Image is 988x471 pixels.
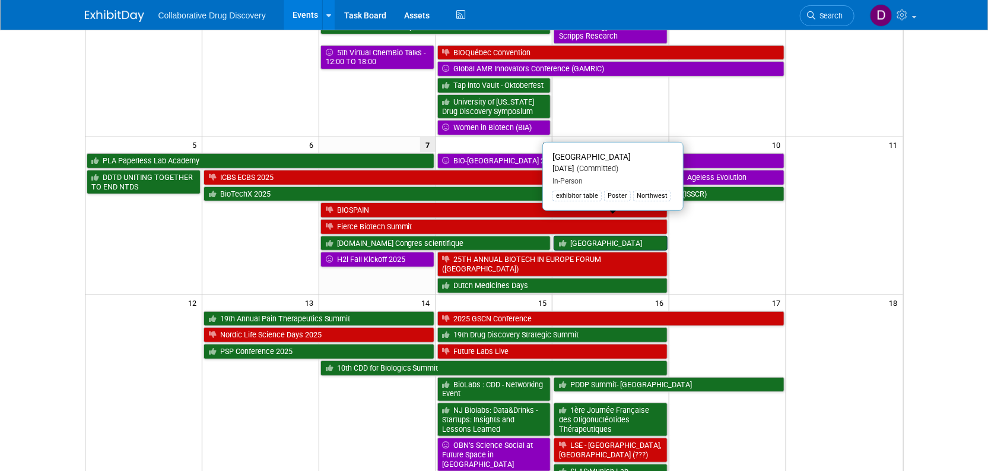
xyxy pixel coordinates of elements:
[437,327,668,343] a: 19th Drug Discovery Strategic Summit
[421,295,436,310] span: 14
[633,191,671,201] div: Northwest
[771,137,786,152] span: 10
[204,170,668,185] a: ICBS ECBS 2025
[437,311,785,327] a: 2025 GSCN Conference
[554,377,784,393] a: PDDP Summit- [GEOGRAPHIC_DATA]
[320,219,668,235] a: Fierce Biotech Summit
[800,5,854,26] a: Search
[552,164,674,174] div: [DATE]
[554,403,668,437] a: 1ère Journée Française des Oligonucléotides Thérapeutiques
[437,120,551,135] a: Women in Biotech (BIA)
[771,295,786,310] span: 17
[308,137,319,152] span: 6
[420,137,436,152] span: 7
[304,295,319,310] span: 13
[671,170,784,185] a: Ageless Evolution
[437,94,551,119] a: University of [US_STATE] Drug Discovery Symposium
[437,403,551,437] a: NJ Biolabs: Data&Drinks - Startups: Insights and Lessons Learned
[437,278,668,293] a: Dutch Medicines Days
[888,137,903,152] span: 11
[554,19,668,43] a: Technology Summit at Scripps Research
[537,295,552,310] span: 15
[437,45,785,61] a: BIOQuébec Convention
[87,170,201,194] a: DDTD UNITING TOGETHER TO END NTDS
[87,153,434,169] a: PLA Paperless Lab Academy
[552,191,602,201] div: exhibitor table
[191,137,202,152] span: 5
[437,78,551,93] a: Tap into Vault - Oktoberfest
[552,152,631,162] span: [GEOGRAPHIC_DATA]
[437,344,668,359] a: Future Labs Live
[187,295,202,310] span: 12
[870,4,892,27] img: Daniel Castro
[541,137,552,152] span: 8
[437,153,785,169] a: BIO‑[GEOGRAPHIC_DATA] 2025
[158,11,266,20] span: Collaborative Drug Discovery
[320,45,434,69] a: 5th Virtual ChemBio Talks - 12:00 TO 18:00
[320,236,551,251] a: [DOMAIN_NAME] Congres scientifique
[888,295,903,310] span: 18
[552,177,583,185] span: In-Person
[204,311,434,327] a: 19th Annual Pain Therapeutics Summit
[85,10,144,22] img: ExhibitDay
[204,186,551,202] a: BioTechX 2025
[320,361,668,376] a: 10th CDD for Biologics Summit
[437,377,551,402] a: BioLabs : CDD - Networking Event
[554,236,668,251] a: [GEOGRAPHIC_DATA]
[204,327,434,343] a: Nordic Life Science Days 2025
[437,252,668,276] a: 25TH ANNUAL BIOTECH IN EUROPE FORUM ([GEOGRAPHIC_DATA])
[320,252,434,267] a: H2i Fall Kickoff 2025
[654,295,669,310] span: 16
[437,61,785,77] a: Global AMR Innovators Conference (GAMRIC)
[554,438,668,462] a: LSE - [GEOGRAPHIC_DATA], [GEOGRAPHIC_DATA] (???)
[574,164,618,173] span: (Committed)
[816,11,843,20] span: Search
[204,344,434,359] a: PSP Conference 2025
[604,191,631,201] div: Poster
[658,137,669,152] span: 9
[320,203,668,218] a: BIOSPAIN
